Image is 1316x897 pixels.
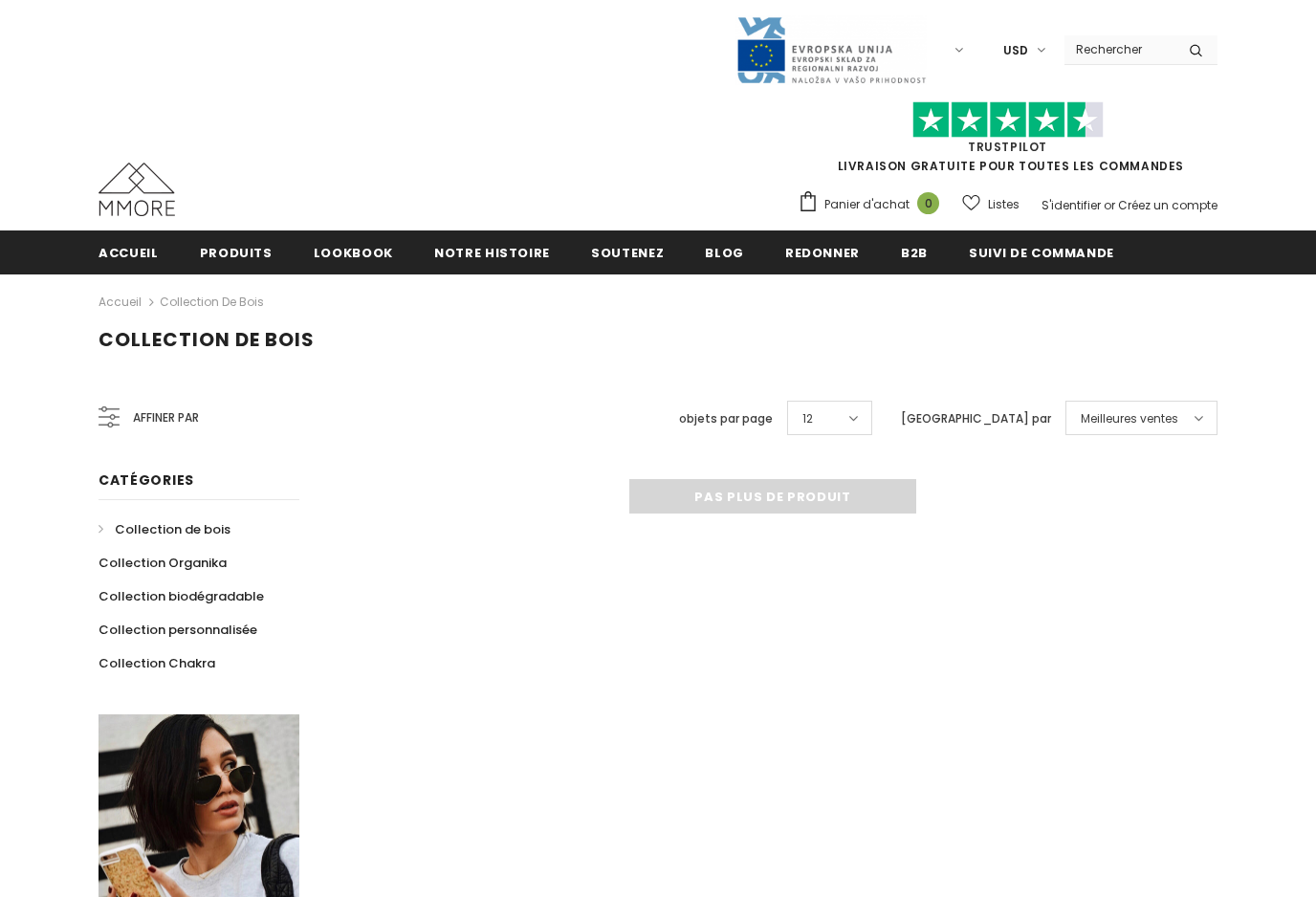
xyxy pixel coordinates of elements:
span: Lookbook [314,244,393,262]
span: Listes [988,195,1020,214]
span: Catégories [99,470,194,490]
a: Javni Razpis [735,41,927,57]
span: LIVRAISON GRATUITE POUR TOUTES LES COMMANDES [798,110,1217,174]
span: Meilleures ventes [1081,409,1178,428]
a: Créez un compte [1118,197,1217,213]
label: objets par page [679,409,773,428]
a: Accueil [99,291,142,314]
span: USD [1003,41,1028,60]
label: [GEOGRAPHIC_DATA] par [901,409,1051,428]
span: Suivi de commande [969,244,1114,262]
a: TrustPilot [968,139,1047,155]
a: Collection de bois [160,294,264,310]
span: Produits [200,244,273,262]
span: Collection de bois [99,326,315,353]
span: Accueil [99,244,159,262]
span: Collection Chakra [99,654,215,672]
input: Search Site [1064,35,1174,63]
span: Collection Organika [99,554,227,572]
a: Collection personnalisée [99,613,257,646]
img: Cas MMORE [99,163,175,216]
span: Blog [705,244,744,262]
span: Panier d'achat [824,195,910,214]
a: Blog [705,230,744,273]
a: Panier d'achat 0 [798,190,949,219]
img: Faites confiance aux étoiles pilotes [912,101,1104,139]
a: S'identifier [1042,197,1101,213]
img: Javni Razpis [735,15,927,85]
span: 12 [802,409,813,428]
span: Collection biodégradable [99,587,264,605]
a: Produits [200,230,273,273]
span: Affiner par [133,407,199,428]
span: B2B [901,244,928,262]
a: Collection Organika [99,546,227,580]
a: Listes [962,187,1020,221]
span: Collection personnalisée [99,621,257,639]
a: Collection Chakra [99,646,215,680]
a: B2B [901,230,928,273]
span: soutenez [591,244,664,262]
a: Collection de bois [99,513,230,546]
a: Redonner [785,230,860,273]
a: soutenez [591,230,664,273]
a: Notre histoire [434,230,550,273]
span: Notre histoire [434,244,550,262]
span: Redonner [785,244,860,262]
a: Accueil [99,230,159,273]
a: Collection biodégradable [99,580,264,613]
span: 0 [917,192,939,214]
span: or [1104,197,1115,213]
a: Suivi de commande [969,230,1114,273]
a: Lookbook [314,230,393,273]
span: Collection de bois [115,520,230,538]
